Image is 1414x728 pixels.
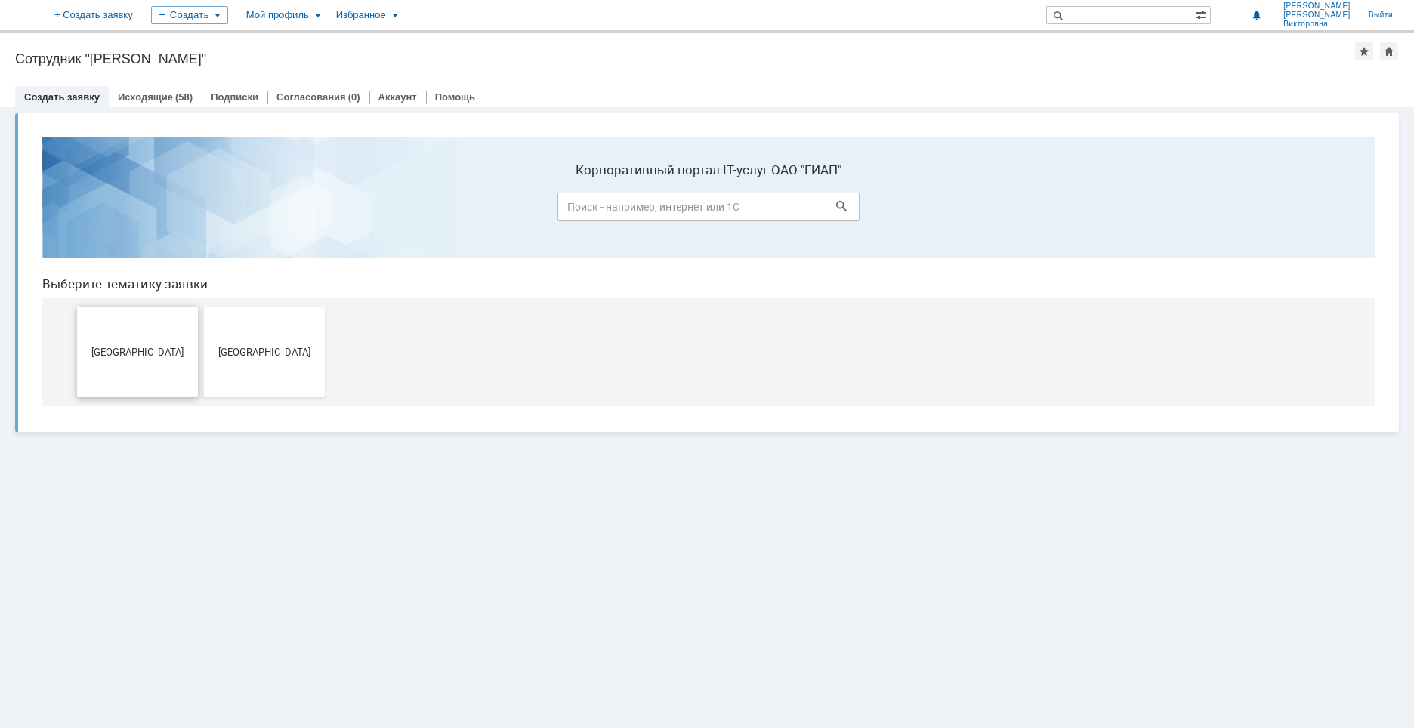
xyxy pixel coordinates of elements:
span: [PERSON_NAME] [1283,2,1351,11]
span: [GEOGRAPHIC_DATA] [178,221,290,232]
a: Создать заявку [24,91,100,103]
div: (0) [348,91,360,103]
a: Согласования [276,91,346,103]
button: [GEOGRAPHIC_DATA] [47,181,168,272]
input: Поиск - например, интернет или 1С [527,67,829,95]
div: Создать [151,6,228,24]
span: Викторовна [1283,20,1351,29]
span: [GEOGRAPHIC_DATA] [51,221,163,232]
span: [PERSON_NAME] [1283,11,1351,20]
div: Добавить в избранное [1355,42,1373,60]
div: Сотрудник "[PERSON_NAME]" [15,51,1355,66]
div: Сделать домашней страницей [1380,42,1398,60]
a: Помощь [435,91,475,103]
div: (58) [175,91,193,103]
header: Выберите тематику заявки [12,151,1345,166]
button: [GEOGRAPHIC_DATA] [174,181,295,272]
a: Исходящие [118,91,173,103]
a: Подписки [211,91,258,103]
a: Аккаунт [378,91,417,103]
label: Корпоративный портал IT-услуг ОАО "ГИАП" [527,37,829,52]
span: Расширенный поиск [1195,7,1210,21]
